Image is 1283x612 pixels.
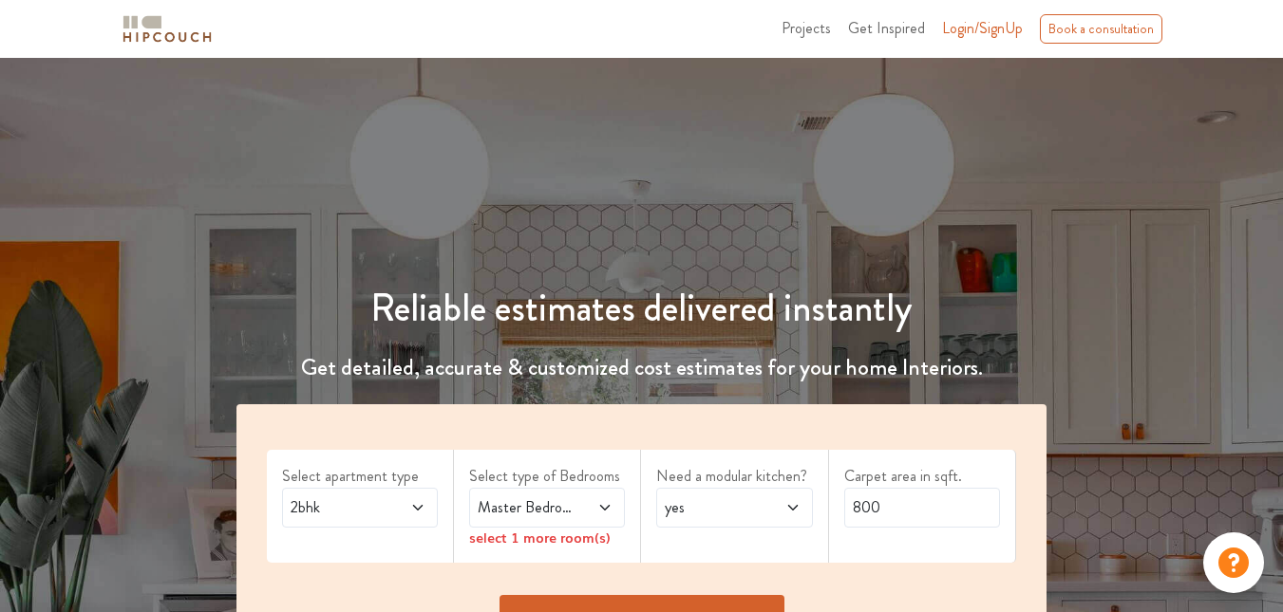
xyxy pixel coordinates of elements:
h4: Get detailed, accurate & customized cost estimates for your home Interiors. [225,354,1058,381]
div: select 1 more room(s) [469,528,625,547]
img: logo-horizontal.svg [120,12,215,46]
span: Get Inspired [848,17,925,39]
label: Need a modular kitchen? [656,465,812,488]
div: Book a consultation [1040,14,1162,44]
label: Select type of Bedrooms [469,465,625,488]
span: Master Bedroom [474,496,578,519]
span: logo-horizontal.svg [120,8,215,50]
span: Projects [782,17,831,39]
span: Login/SignUp [942,17,1023,39]
span: yes [661,496,765,519]
span: 2bhk [287,496,391,519]
label: Carpet area in sqft. [844,465,1000,488]
label: Select apartment type [282,465,438,488]
input: Enter area sqft [844,488,1000,528]
h1: Reliable estimates delivered instantly [225,286,1058,331]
